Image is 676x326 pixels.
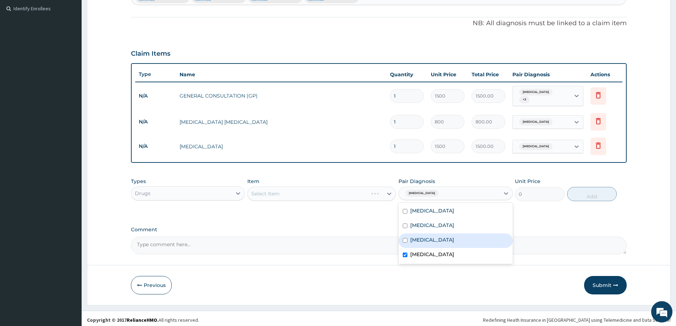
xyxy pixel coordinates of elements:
td: [MEDICAL_DATA] [MEDICAL_DATA] [176,115,386,129]
td: N/A [135,89,176,103]
img: d_794563401_company_1708531726252_794563401 [13,35,29,53]
label: [MEDICAL_DATA] [410,236,454,243]
span: [MEDICAL_DATA] [519,89,553,96]
button: Previous [131,276,172,294]
th: Name [176,67,386,82]
p: NB: All diagnosis must be linked to a claim item [131,19,627,28]
th: Actions [587,67,622,82]
div: Minimize live chat window [116,4,133,21]
span: + 3 [519,96,530,103]
td: [MEDICAL_DATA] [176,139,386,154]
div: Redefining Heath Insurance in [GEOGRAPHIC_DATA] using Telemedicine and Data Science! [483,316,671,324]
span: We're online! [41,89,98,161]
th: Type [135,68,176,81]
label: [MEDICAL_DATA] [410,207,454,214]
label: Comment [131,227,627,233]
th: Pair Diagnosis [509,67,587,82]
span: [MEDICAL_DATA] [405,190,439,197]
td: N/A [135,115,176,128]
button: Submit [584,276,627,294]
strong: Copyright © 2017 . [87,317,159,323]
label: Item [247,178,259,185]
label: [MEDICAL_DATA] [410,251,454,258]
td: GENERAL CONSULTATION (GP) [176,89,386,103]
div: Drugs [135,190,150,197]
label: [MEDICAL_DATA] [410,222,454,229]
h3: Claim Items [131,50,170,58]
td: N/A [135,140,176,153]
div: Chat with us now [37,40,119,49]
th: Quantity [386,67,427,82]
label: Unit Price [515,178,540,185]
textarea: Type your message and hit 'Enter' [4,194,135,219]
th: Unit Price [427,67,468,82]
label: Pair Diagnosis [399,178,435,185]
label: Types [131,178,146,184]
button: Add [567,187,617,201]
span: [MEDICAL_DATA] [519,118,553,126]
th: Total Price [468,67,509,82]
a: RelianceHMO [127,317,157,323]
span: [MEDICAL_DATA] [519,143,553,150]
